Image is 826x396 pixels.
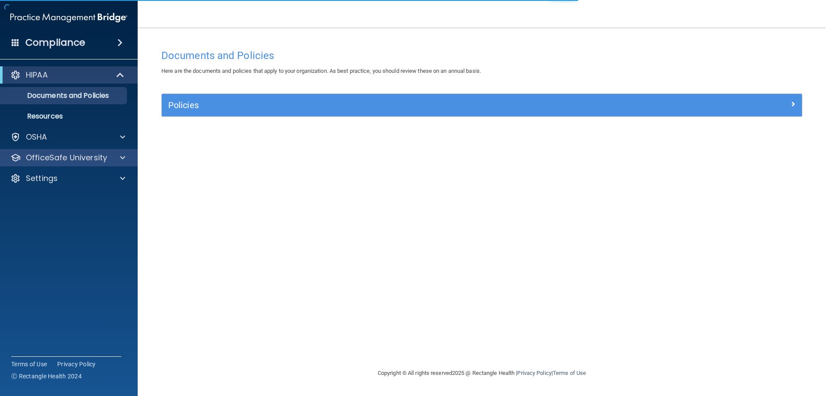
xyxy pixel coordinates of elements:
span: Here are the documents and policies that apply to your organization. As best practice, you should... [161,68,481,74]
a: Policies [168,98,795,112]
h5: Policies [168,100,635,110]
a: OSHA [10,132,125,142]
a: HIPAA [10,70,125,80]
a: Terms of Use [11,360,47,368]
img: PMB logo [10,9,127,26]
a: Privacy Policy [517,370,551,376]
a: Privacy Policy [57,360,96,368]
a: Terms of Use [553,370,586,376]
p: Settings [26,173,58,184]
p: HIPAA [26,70,48,80]
iframe: Drift Widget Chat Controller [677,335,816,369]
p: OfficeSafe University [26,153,107,163]
div: Copyright © All rights reserved 2025 @ Rectangle Health | | [325,359,639,387]
a: Settings [10,173,125,184]
h4: Documents and Policies [161,50,802,61]
a: OfficeSafe University [10,153,125,163]
p: Documents and Policies [6,91,123,100]
p: OSHA [26,132,47,142]
p: Resources [6,112,123,121]
span: Ⓒ Rectangle Health 2024 [11,372,82,380]
h4: Compliance [25,37,85,49]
